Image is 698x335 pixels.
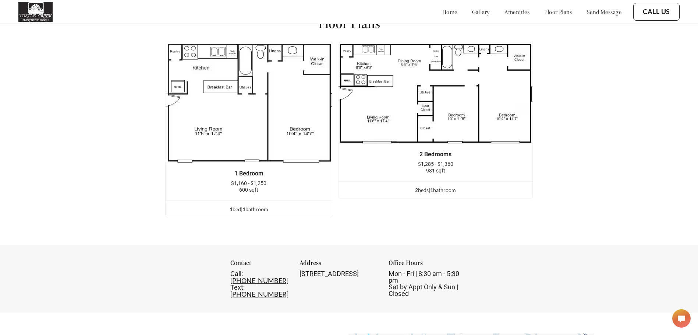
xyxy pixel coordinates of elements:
[177,170,321,177] div: 1 Bedroom
[338,43,533,144] img: example
[389,271,468,297] div: Mon - Fri | 8:30 am - 5:30 pm
[389,259,468,271] div: Office Hours
[442,8,457,15] a: home
[300,259,379,271] div: Address
[643,8,670,16] a: Call Us
[587,8,621,15] a: send message
[230,283,245,291] span: Text:
[318,15,380,32] h1: Floor Plans
[231,180,266,186] span: $1,160 - $1,250
[166,205,332,213] div: bed | bathroom
[418,161,453,167] span: $1,285 - $1,360
[230,276,288,285] a: [PHONE_NUMBER]
[633,3,680,21] button: Call Us
[242,206,245,212] span: 1
[230,206,233,212] span: 1
[504,8,530,15] a: amenities
[430,187,433,193] span: 1
[472,8,490,15] a: gallery
[230,259,290,271] div: Contact
[165,43,332,163] img: example
[239,187,258,193] span: 600 sqft
[300,271,379,277] div: [STREET_ADDRESS]
[230,270,243,278] span: Call:
[426,168,445,174] span: 981 sqft
[339,186,532,194] div: bed s | bathroom
[415,187,418,193] span: 2
[230,290,288,298] a: [PHONE_NUMBER]
[544,8,572,15] a: floor plans
[18,2,53,22] img: turtle_creek_logo.png
[350,151,521,158] div: 2 Bedrooms
[389,283,458,297] span: Sat by Appt Only & Sun | Closed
